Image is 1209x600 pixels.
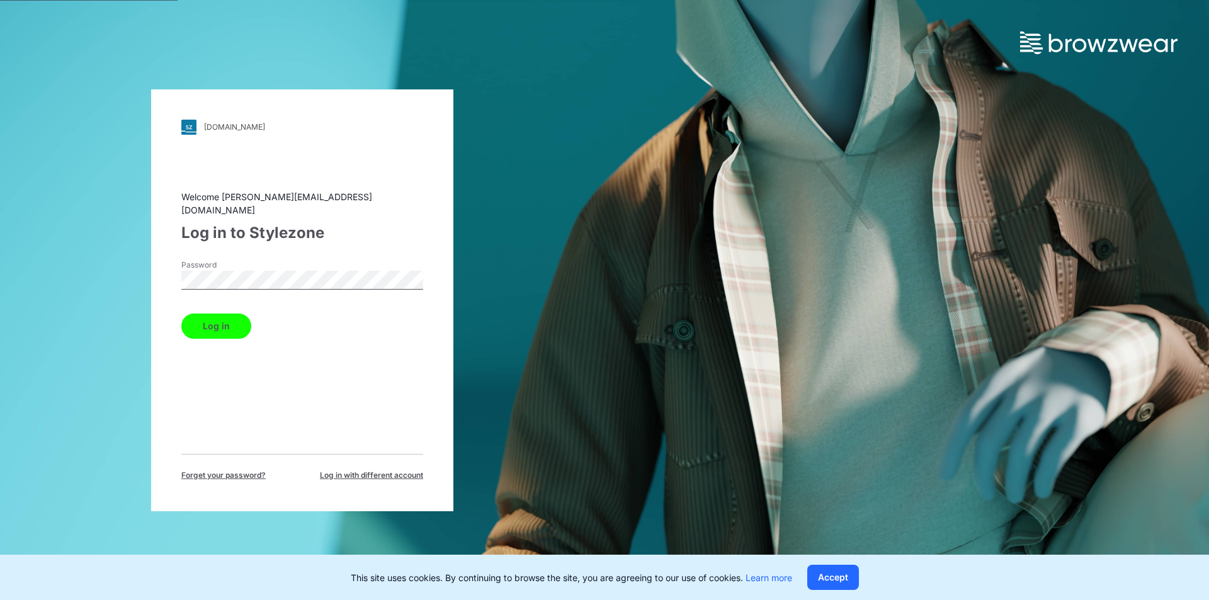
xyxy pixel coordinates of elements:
[746,572,792,583] a: Learn more
[807,565,859,590] button: Accept
[351,571,792,584] p: This site uses cookies. By continuing to browse the site, you are agreeing to our use of cookies.
[181,470,266,481] span: Forget your password?
[181,120,196,135] img: svg+xml;base64,PHN2ZyB3aWR0aD0iMjgiIGhlaWdodD0iMjgiIHZpZXdCb3g9IjAgMCAyOCAyOCIgZmlsbD0ibm9uZSIgeG...
[1020,31,1178,54] img: browzwear-logo.73288ffb.svg
[204,122,265,132] div: [DOMAIN_NAME]
[181,222,423,244] div: Log in to Stylezone
[181,190,423,217] div: Welcome [PERSON_NAME][EMAIL_ADDRESS][DOMAIN_NAME]
[181,120,423,135] a: [DOMAIN_NAME]
[181,259,270,271] label: Password
[181,314,251,339] button: Log in
[320,470,423,481] span: Log in with different account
